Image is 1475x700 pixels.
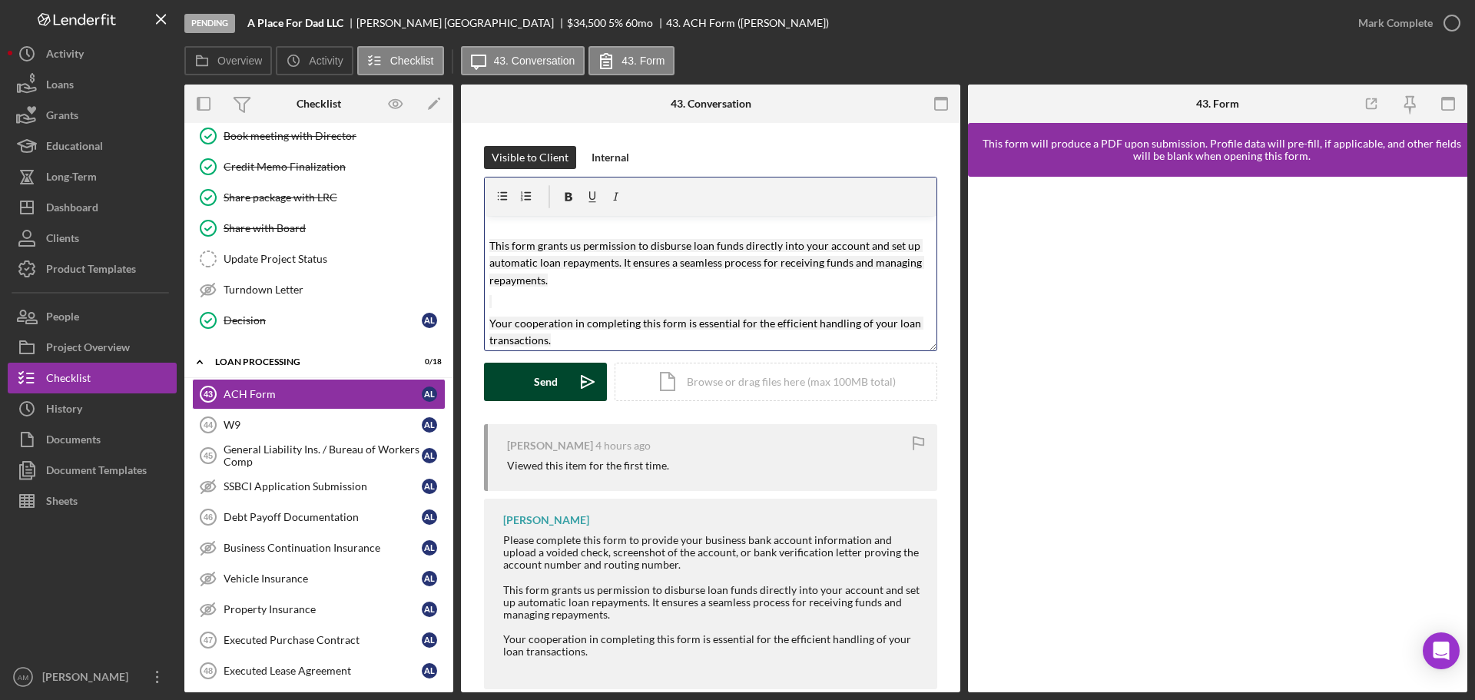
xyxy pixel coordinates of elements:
[503,514,589,526] div: [PERSON_NAME]
[224,511,422,523] div: Debt Payoff Documentation
[503,633,922,658] div: Your cooperation in completing this form is essential for the efficient handling of your loan tra...
[192,379,446,410] a: 43ACH FormAL
[1343,8,1467,38] button: Mark Complete
[534,363,558,401] div: Send
[192,655,446,686] a: 48Executed Lease AgreementAL
[422,602,437,617] div: A L
[192,305,446,336] a: DecisionAL
[224,161,445,173] div: Credit Memo Finalization
[297,98,341,110] div: Checklist
[422,663,437,678] div: A L
[484,146,576,169] button: Visible to Client
[503,534,922,583] div: Please complete this form to provide your business bank account information and upload a voided c...
[192,121,446,151] a: Book meeting with Director
[489,239,924,287] mark: This form grants us permission to disburse loan funds directly into your account and set up autom...
[422,540,437,556] div: A L
[215,357,403,367] div: Loan Processing
[247,17,343,29] b: A Place For Dad LLC
[625,17,653,29] div: 60 mo
[204,390,213,399] tspan: 43
[422,479,437,494] div: A L
[356,17,567,29] div: [PERSON_NAME] [GEOGRAPHIC_DATA]
[422,571,437,586] div: A L
[18,673,28,682] text: AM
[204,451,213,460] tspan: 45
[224,222,445,234] div: Share with Board
[224,191,445,204] div: Share package with LRC
[461,46,585,75] button: 43. Conversation
[224,253,445,265] div: Update Project Status
[484,363,607,401] button: Send
[492,146,568,169] div: Visible to Client
[204,635,213,645] tspan: 47
[671,98,751,110] div: 43. Conversation
[595,440,651,452] time: 2025-10-08 13:27
[422,313,437,328] div: A L
[503,584,922,621] div: This form grants us permission to disburse loan funds directly into your account and set up autom...
[422,632,437,648] div: A L
[309,55,343,67] label: Activity
[184,46,272,75] button: Overview
[507,440,593,452] div: [PERSON_NAME]
[1196,98,1239,110] div: 43. Form
[204,513,213,522] tspan: 46
[224,284,445,296] div: Turndown Letter
[976,138,1467,162] div: This form will produce a PDF upon submission. Profile data will pre-fill, if applicable, and othe...
[192,594,446,625] a: Property InsuranceAL
[1423,632,1460,669] div: Open Intercom Messenger
[192,182,446,213] a: Share package with LRC
[224,419,422,431] div: W9
[414,357,442,367] div: 0 / 18
[1358,8,1433,38] div: Mark Complete
[621,55,665,67] label: 43. Form
[224,572,422,585] div: Vehicle Insurance
[38,662,138,696] div: [PERSON_NAME]
[592,146,629,169] div: Internal
[8,486,177,516] button: Sheets
[567,17,606,29] div: $34,500
[422,386,437,402] div: A L
[422,509,437,525] div: A L
[276,46,353,75] button: Activity
[192,440,446,471] a: 45General Liability Ins. / Bureau of Workers CompAL
[192,410,446,440] a: 44W9AL
[192,213,446,244] a: Share with Board
[192,151,446,182] a: Credit Memo Finalization
[204,420,214,430] tspan: 44
[192,274,446,305] a: Turndown Letter
[192,625,446,655] a: 47Executed Purchase ContractAL
[489,317,923,347] mark: Your cooperation in completing this form is essential for the efficient handling of your loan tra...
[224,314,422,327] div: Decision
